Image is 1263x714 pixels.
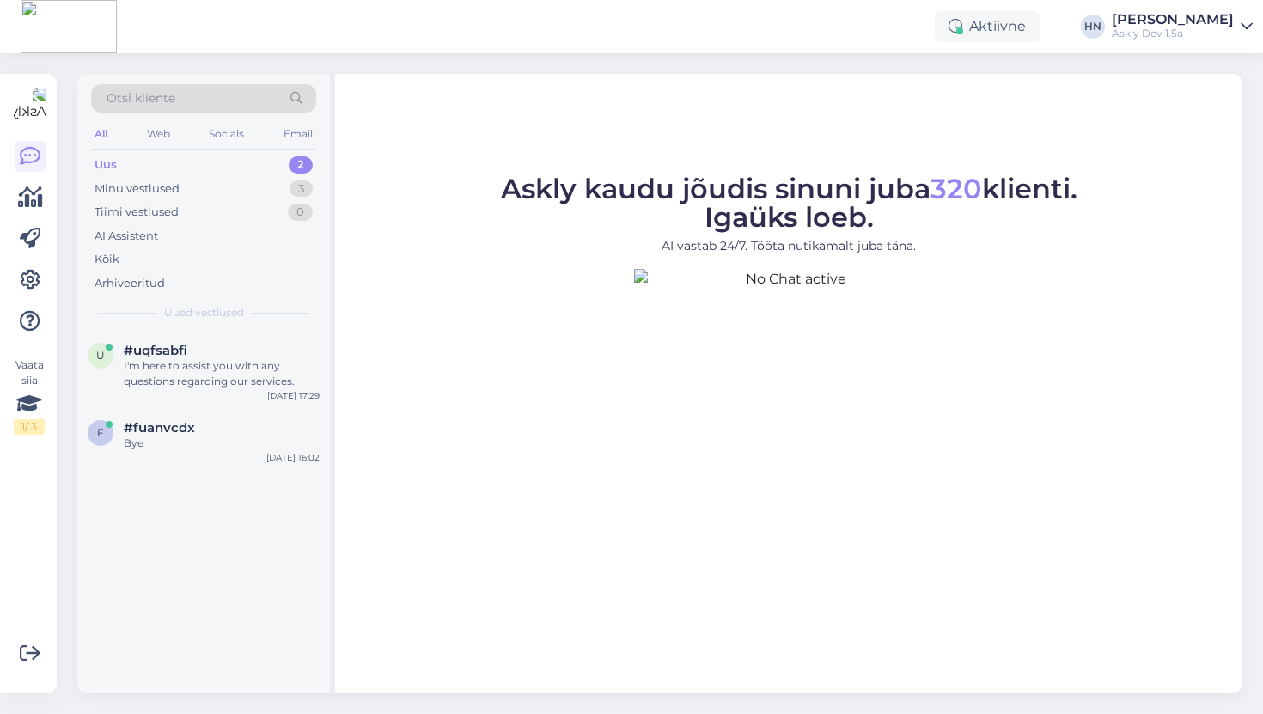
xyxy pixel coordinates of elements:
[205,123,247,145] div: Socials
[280,123,316,145] div: Email
[1112,27,1234,40] div: Askly Dev 1.5a
[288,204,313,221] div: 0
[290,180,313,198] div: 3
[95,228,158,245] div: AI Assistent
[91,123,111,145] div: All
[1112,13,1253,40] a: [PERSON_NAME]Askly Dev 1.5a
[95,180,180,198] div: Minu vestlused
[935,11,1040,42] div: Aktiivne
[95,275,165,292] div: Arhiveeritud
[289,156,313,174] div: 2
[97,426,104,439] span: f
[634,269,943,578] img: No Chat active
[501,172,1077,234] span: Askly kaudu jõudis sinuni juba klienti. Igaüks loeb.
[95,156,117,174] div: Uus
[164,305,244,320] span: Uued vestlused
[501,237,1077,255] p: AI vastab 24/7. Tööta nutikamalt juba täna.
[930,172,982,205] span: 320
[14,357,45,435] div: Vaata siia
[124,436,320,451] div: Bye
[95,251,119,268] div: Kõik
[124,358,320,389] div: I'm here to assist you with any questions regarding our services.
[96,349,105,362] span: u
[107,89,175,107] span: Otsi kliente
[95,204,179,221] div: Tiimi vestlused
[266,451,320,464] div: [DATE] 16:02
[267,389,320,402] div: [DATE] 17:29
[14,419,45,435] div: 1 / 3
[1112,13,1234,27] div: [PERSON_NAME]
[14,88,46,120] img: Askly Logo
[143,123,174,145] div: Web
[1081,15,1105,39] div: HN
[124,420,195,436] span: #fuanvcdx
[124,343,187,358] span: #uqfsabfi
